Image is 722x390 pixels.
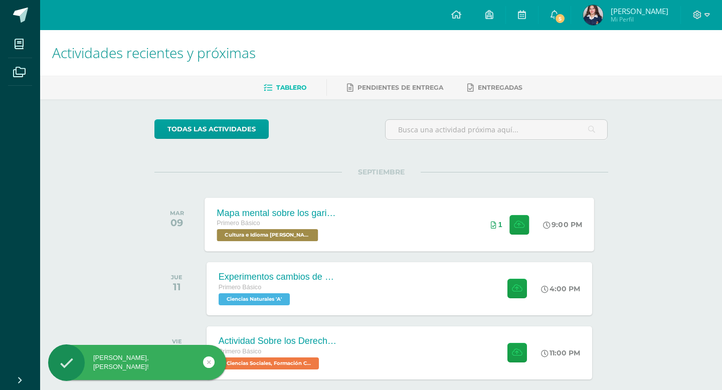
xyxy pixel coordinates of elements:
[52,43,256,62] span: Actividades recientes y próximas
[347,80,443,96] a: Pendientes de entrega
[217,229,318,241] span: Cultura e Idioma Maya Garífuna o Xinca 'A'
[611,6,668,16] span: [PERSON_NAME]
[491,221,502,229] div: Archivos entregados
[541,348,580,357] div: 11:00 PM
[171,274,183,281] div: JUE
[342,167,421,176] span: SEPTIEMBRE
[170,210,184,217] div: MAR
[219,293,290,305] span: Ciencias Naturales 'A'
[276,84,306,91] span: Tablero
[467,80,522,96] a: Entregadas
[498,221,502,229] span: 1
[219,357,319,369] span: Ciencias Sociales, Formación Ciudadana e Interculturalidad 'A'
[611,15,668,24] span: Mi Perfil
[217,208,338,218] div: Mapa mental sobre los garifunas
[154,119,269,139] a: todas las Actividades
[543,220,582,229] div: 9:00 PM
[357,84,443,91] span: Pendientes de entrega
[583,5,603,25] img: cbf34b3e304673139cc2c1c2542a5fd0.png
[171,281,183,293] div: 11
[172,338,182,345] div: VIE
[219,272,339,282] div: Experimentos cambios de estado de la materia
[386,120,608,139] input: Busca una actividad próxima aquí...
[555,13,566,24] span: 5
[217,220,260,227] span: Primero Básico
[478,84,522,91] span: Entregadas
[264,80,306,96] a: Tablero
[541,284,580,293] div: 4:00 PM
[219,284,261,291] span: Primero Básico
[48,353,226,371] div: [PERSON_NAME], [PERSON_NAME]!
[170,217,184,229] div: 09
[219,336,339,346] div: Actividad Sobre los Derechos Humanos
